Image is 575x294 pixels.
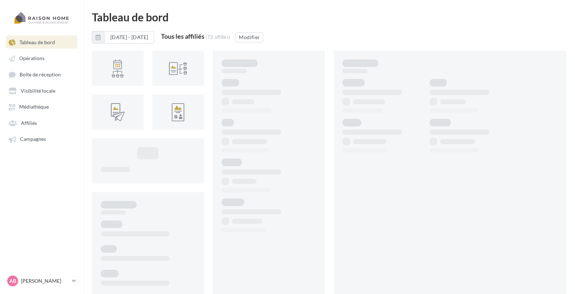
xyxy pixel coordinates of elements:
span: Affiliés [21,120,37,126]
div: (72 affiliés) [206,34,230,40]
button: [DATE] - [DATE] [104,31,154,43]
span: Boîte de réception [20,71,61,77]
a: AB [PERSON_NAME] [6,274,77,288]
button: [DATE] - [DATE] [92,31,154,43]
span: Campagnes [20,136,46,142]
span: AB [9,277,16,285]
button: Modifier [236,32,263,42]
span: Visibilité locale [21,88,55,94]
a: Médiathèque [4,100,79,113]
span: Tableau de bord [20,39,55,45]
a: Opérations [4,51,79,64]
span: Médiathèque [19,104,49,110]
a: Campagnes [4,132,79,145]
div: Tous les affiliés [161,33,204,39]
p: [PERSON_NAME] [21,277,69,285]
a: Boîte de réception [4,68,79,81]
a: Visibilité locale [4,84,79,97]
div: Tableau de bord [92,12,566,22]
span: Opérations [19,55,45,62]
a: Tableau de bord [4,35,79,49]
a: Affiliés [4,116,79,129]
